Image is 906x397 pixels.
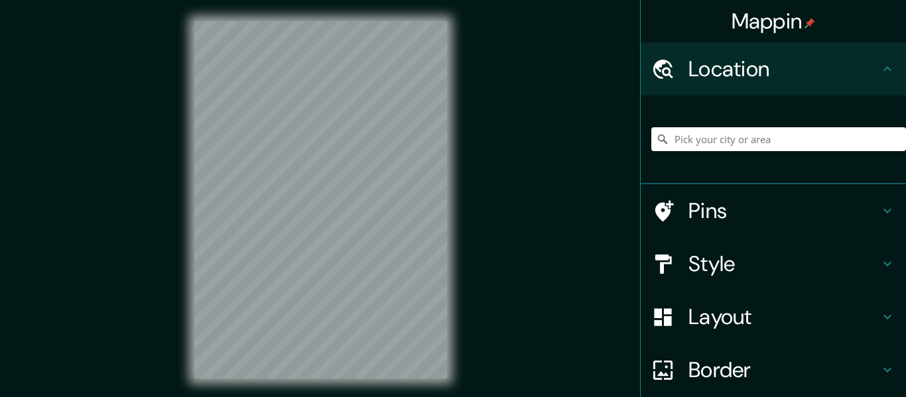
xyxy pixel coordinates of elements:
[788,345,891,382] iframe: Help widget launcher
[688,56,879,82] h4: Location
[194,21,447,378] canvas: Map
[688,251,879,277] h4: Style
[641,184,906,237] div: Pins
[641,290,906,343] div: Layout
[641,237,906,290] div: Style
[651,127,906,151] input: Pick your city or area
[732,8,816,34] h4: Mappin
[641,343,906,396] div: Border
[641,42,906,95] div: Location
[805,18,815,28] img: pin-icon.png
[688,304,879,330] h4: Layout
[688,357,879,383] h4: Border
[688,198,879,224] h4: Pins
